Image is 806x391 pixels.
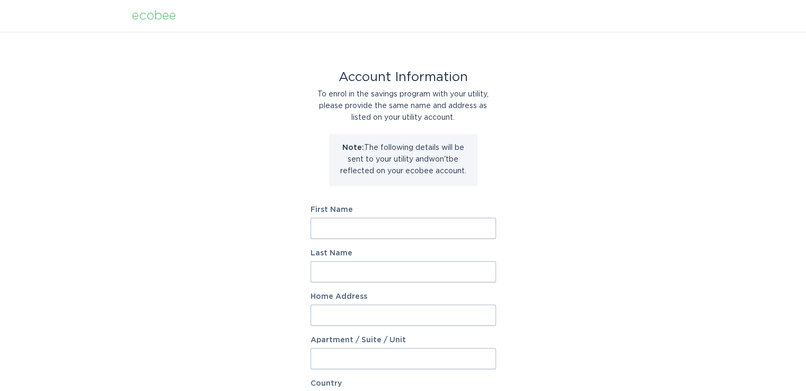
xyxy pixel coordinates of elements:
strong: Note: [342,144,364,152]
label: First Name [311,206,496,214]
p: The following details will be sent to your utility and won't be reflected on your ecobee account. [337,142,470,177]
label: Apartment / Suite / Unit [311,336,496,344]
label: Country [311,380,342,387]
div: ecobee [132,10,176,22]
label: Home Address [311,293,496,300]
div: To enrol in the savings program with your utility, please provide the same name and address as li... [311,88,496,123]
div: Account Information [311,72,496,83]
label: Last Name [311,250,496,257]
